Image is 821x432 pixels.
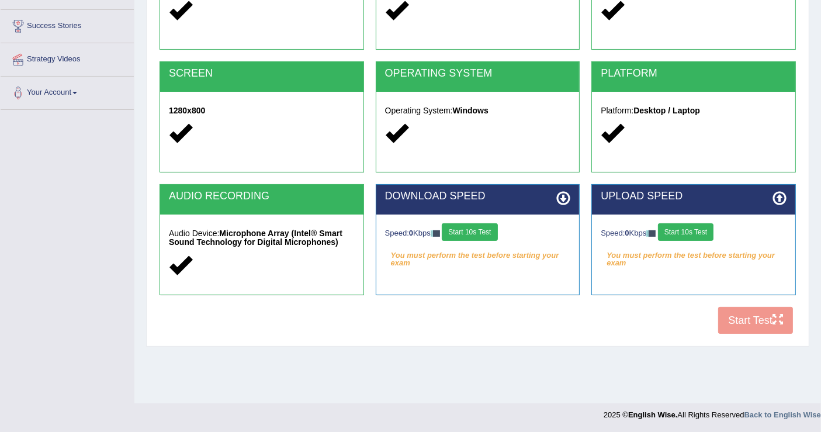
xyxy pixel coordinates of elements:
a: Success Stories [1,10,134,39]
strong: Microphone Array (Intel® Smart Sound Technology for Digital Microphones) [169,229,342,247]
h5: Platform: [601,106,787,115]
h2: SCREEN [169,68,355,80]
h2: OPERATING SYSTEM [385,68,571,80]
strong: Desktop / Laptop [633,106,700,115]
h2: UPLOAD SPEED [601,191,787,202]
div: Speed: Kbps [601,223,787,244]
strong: English Wise. [628,410,677,419]
h2: PLATFORM [601,68,787,80]
h2: DOWNLOAD SPEED [385,191,571,202]
a: Strategy Videos [1,43,134,72]
em: You must perform the test before starting your exam [601,247,787,264]
div: Speed: Kbps [385,223,571,244]
strong: 1280x800 [169,106,205,115]
h2: AUDIO RECORDING [169,191,355,202]
button: Start 10s Test [658,223,713,241]
h5: Operating System: [385,106,571,115]
strong: Windows [453,106,489,115]
img: ajax-loader-fb-connection.gif [646,230,656,237]
strong: 0 [625,229,629,237]
em: You must perform the test before starting your exam [385,247,571,264]
div: 2025 © All Rights Reserved [604,403,821,420]
img: ajax-loader-fb-connection.gif [431,230,440,237]
a: Your Account [1,77,134,106]
h5: Audio Device: [169,229,355,247]
a: Back to English Wise [744,410,821,419]
strong: 0 [409,229,413,237]
button: Start 10s Test [442,223,497,241]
